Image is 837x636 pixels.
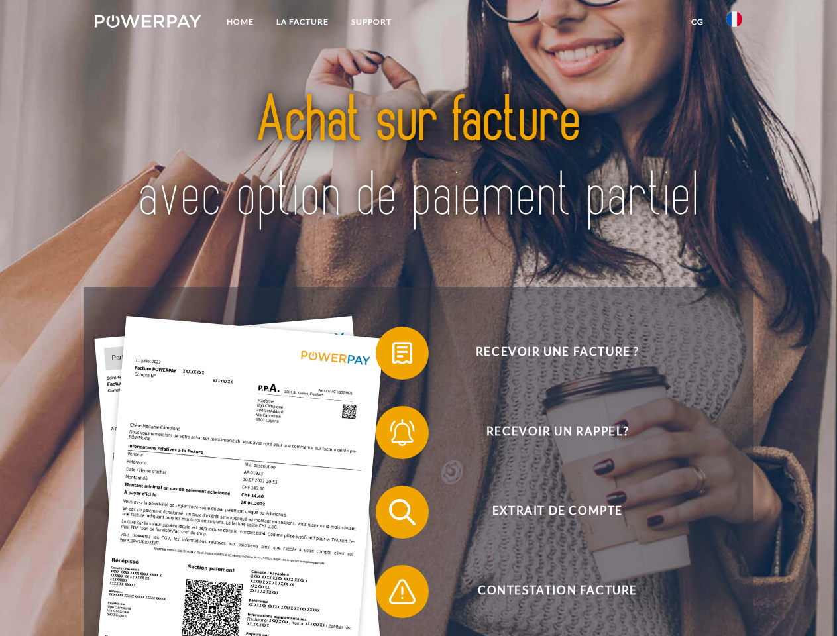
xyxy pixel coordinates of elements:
img: qb_bill.svg [386,337,419,370]
a: Home [215,10,265,34]
button: Contestation Facture [376,565,720,618]
img: fr [726,11,742,27]
a: LA FACTURE [265,10,340,34]
a: CG [680,10,715,34]
a: Support [340,10,403,34]
img: qb_bell.svg [386,416,419,449]
button: Recevoir un rappel? [376,406,720,459]
img: title-powerpay_fr.svg [127,64,710,254]
img: qb_search.svg [386,496,419,529]
span: Recevoir une facture ? [395,327,720,380]
img: qb_warning.svg [386,575,419,608]
button: Recevoir une facture ? [376,327,720,380]
span: Extrait de compte [395,486,720,539]
button: Extrait de compte [376,486,720,539]
span: Recevoir un rappel? [395,406,720,459]
span: Contestation Facture [395,565,720,618]
img: logo-powerpay-white.svg [95,15,201,28]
